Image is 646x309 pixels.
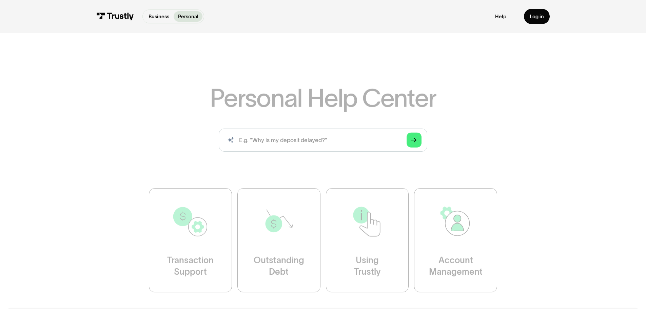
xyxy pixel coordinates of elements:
a: OutstandingDebt [237,188,320,292]
input: search [219,129,427,152]
div: Using Trustly [354,255,380,278]
img: Trustly Logo [96,13,134,20]
h1: Personal Help Center [210,85,436,111]
div: Outstanding Debt [254,255,304,278]
a: Help [495,13,506,20]
p: Personal [178,13,198,20]
a: UsingTrustly [326,188,409,292]
a: TransactionSupport [149,188,232,292]
div: Account Management [429,255,483,278]
p: Business [149,13,169,20]
a: AccountManagement [414,188,497,292]
a: Log in [524,9,550,24]
a: Personal [174,11,202,22]
div: Log in [530,13,544,20]
form: Search [219,129,427,152]
div: Transaction Support [167,255,214,278]
a: Business [144,11,173,22]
